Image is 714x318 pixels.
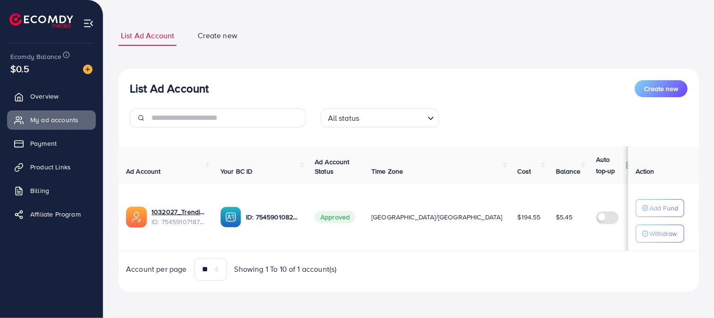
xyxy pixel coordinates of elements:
input: Search for option [362,109,423,125]
span: List Ad Account [121,30,174,41]
span: Cost [518,167,531,176]
span: Ad Account [126,167,161,176]
span: ID: 7545910718719868935 [151,217,205,226]
a: Product Links [7,158,96,176]
img: image [83,65,92,74]
img: menu [83,18,94,29]
span: $5.45 [556,212,573,222]
span: Approved [315,211,355,223]
a: My ad accounts [7,110,96,129]
p: Auto top-up [596,154,623,176]
button: Add Fund [636,199,684,217]
button: Create new [635,80,688,97]
a: Payment [7,134,96,153]
a: Affiliate Program [7,205,96,224]
img: ic-ads-acc.e4c84228.svg [126,207,147,227]
span: Product Links [30,162,71,172]
button: Withdraw [636,225,684,243]
iframe: Chat [674,276,707,311]
span: All status [326,111,361,125]
span: [GEOGRAPHIC_DATA]/[GEOGRAPHIC_DATA] [371,212,503,222]
span: Ad Account Status [315,157,350,176]
span: Create new [198,30,237,41]
p: Withdraw [649,228,677,239]
span: My ad accounts [30,115,78,125]
p: ID: 7545901082208206855 [246,211,300,223]
span: Time Zone [371,167,403,176]
img: ic-ba-acc.ded83a64.svg [220,207,241,227]
span: Showing 1 To 10 of 1 account(s) [235,264,337,275]
a: 1032027_Trendifiinds_1756919487825 [151,207,205,217]
span: Payment [30,139,57,148]
span: Affiliate Program [30,209,81,219]
span: Create new [644,84,678,93]
span: Billing [30,186,49,195]
img: logo [9,13,73,28]
span: $0.5 [10,62,30,75]
div: <span class='underline'>1032027_Trendifiinds_1756919487825</span></br>7545910718719868935 [151,207,205,226]
a: Billing [7,181,96,200]
h3: List Ad Account [130,82,209,95]
span: Overview [30,92,59,101]
p: Add Fund [649,202,678,214]
a: Overview [7,87,96,106]
span: Account per page [126,264,187,275]
span: Balance [556,167,581,176]
span: Ecomdy Balance [10,52,61,61]
span: Your BC ID [220,167,253,176]
span: $194.55 [518,212,541,222]
span: Action [636,167,655,176]
div: Search for option [321,109,439,127]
